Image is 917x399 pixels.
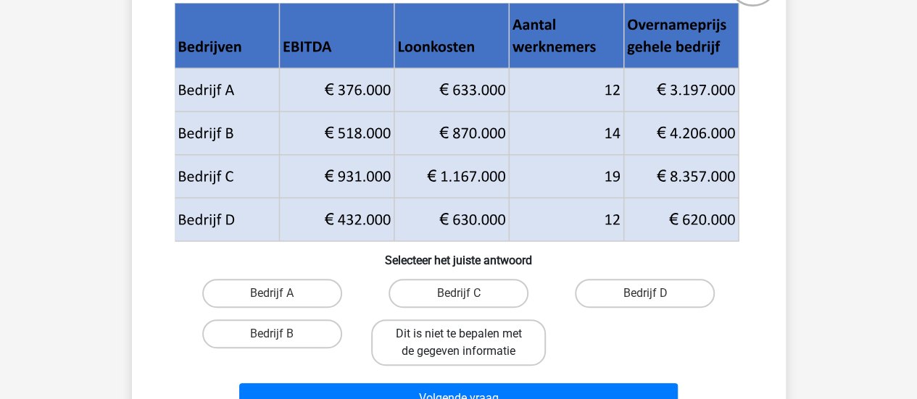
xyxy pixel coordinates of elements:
[389,279,528,308] label: Bedrijf C
[155,242,763,267] h6: Selecteer het juiste antwoord
[202,279,342,308] label: Bedrijf A
[575,279,715,308] label: Bedrijf D
[202,319,342,348] label: Bedrijf B
[371,319,546,366] label: Dit is niet te bepalen met de gegeven informatie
